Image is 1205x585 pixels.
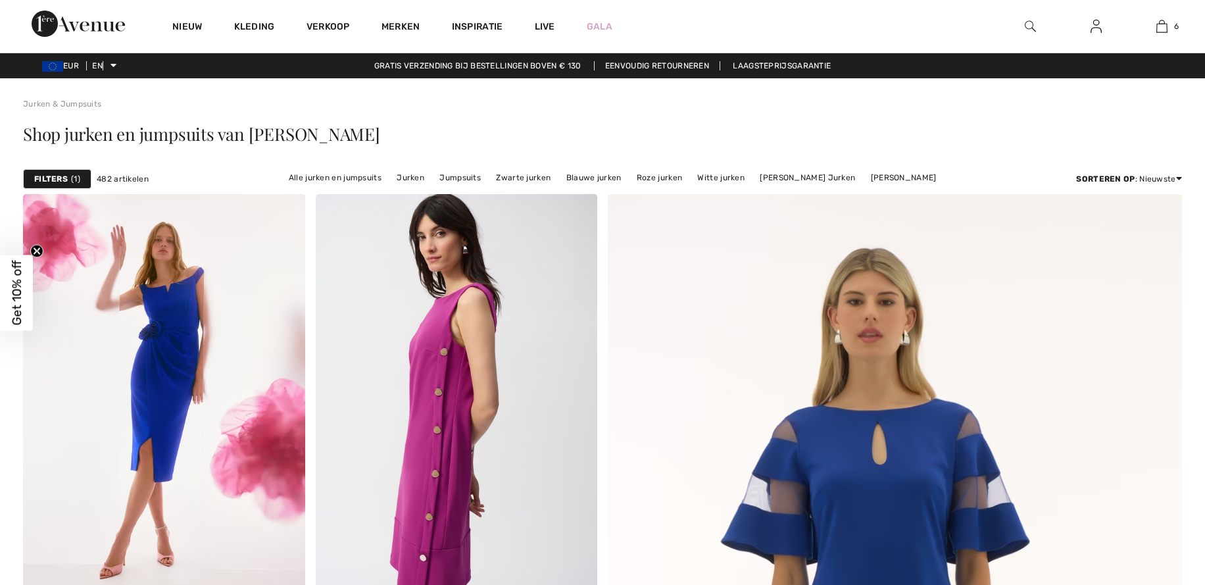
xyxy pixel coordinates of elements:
a: [PERSON_NAME] [864,169,943,186]
a: Laagsteprijsgarantie [722,61,841,70]
a: Roze jurken [630,169,689,186]
font: [PERSON_NAME] [871,173,937,182]
font: [PERSON_NAME] Jurken [760,173,855,182]
font: Gala [587,21,612,32]
a: Eenvoudig retourneren [594,61,720,70]
a: Blauwe jurken [560,169,628,186]
font: Zwarte jurken [496,173,551,182]
font: Roze jurken [637,173,682,182]
font: Blauwe jurken [566,173,622,182]
font: Gratis verzending bij bestellingen boven € 130 [374,61,581,70]
font: : Nieuwste [1135,174,1176,184]
font: Inspiratie [452,21,503,32]
font: Jurken [397,173,424,182]
a: Aanmelden [1080,18,1112,35]
a: Jurken & Jumpsuits [23,99,101,109]
font: Witte jurken [697,173,745,182]
button: Close teaser [30,244,43,257]
font: Laagsteprijsgarantie [733,61,831,70]
font: EN [92,61,103,70]
img: 1ère Avenue [32,11,125,37]
font: Kleding [234,21,275,32]
font: Live [535,21,555,32]
font: EUR [63,61,79,70]
a: Verkoop [307,21,350,35]
img: Mijn tas [1156,18,1168,34]
font: Shop jurken en jumpsuits van [PERSON_NAME] [23,122,380,145]
font: Jumpsuits [439,173,481,182]
a: Gratis verzending bij bestellingen boven € 130 [364,61,592,70]
img: Euro [42,61,63,72]
font: Alle jurken en jumpsuits [289,173,381,182]
font: Eenvoudig retourneren [605,61,709,70]
a: Witte jurken [691,169,751,186]
a: Merken [381,21,420,35]
a: Live [535,20,555,34]
font: Sorteren op [1076,174,1135,184]
font: 1 [74,174,77,184]
a: [PERSON_NAME] Jurken [753,169,862,186]
font: 6 [1174,22,1179,31]
font: Nieuw [172,21,203,32]
a: Jumpsuits [433,169,487,186]
font: Merken [381,21,420,32]
img: zoek op de website [1025,18,1036,34]
a: Nieuw [172,21,203,35]
font: 482 artikelen [97,174,149,184]
a: Jurken [390,169,431,186]
a: Alle jurken en jumpsuits [282,169,388,186]
img: Mijn gegevens [1091,18,1102,34]
font: Filters [34,174,68,184]
font: Verkoop [307,21,350,32]
span: Get 10% off [9,260,24,325]
a: Kleding [234,21,275,35]
a: 6 [1129,18,1194,34]
a: Gala [587,20,612,34]
a: Zwarte jurken [489,169,557,186]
